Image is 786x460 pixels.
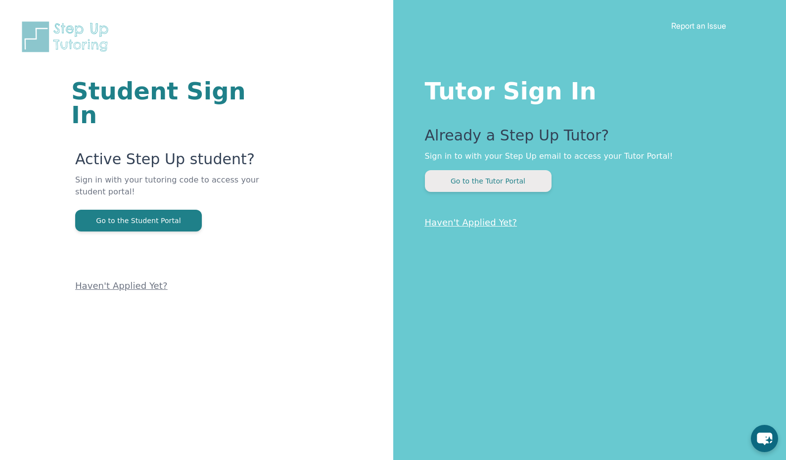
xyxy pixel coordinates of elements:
[425,176,552,185] a: Go to the Tutor Portal
[671,21,726,31] a: Report an Issue
[425,75,747,103] h1: Tutor Sign In
[425,150,747,162] p: Sign in to with your Step Up email to access your Tutor Portal!
[71,79,275,127] h1: Student Sign In
[20,20,115,54] img: Step Up Tutoring horizontal logo
[75,280,168,291] a: Haven't Applied Yet?
[75,150,275,174] p: Active Step Up student?
[75,210,202,231] button: Go to the Student Portal
[425,127,747,150] p: Already a Step Up Tutor?
[75,174,275,210] p: Sign in with your tutoring code to access your student portal!
[751,425,778,452] button: chat-button
[425,170,552,192] button: Go to the Tutor Portal
[425,217,517,228] a: Haven't Applied Yet?
[75,216,202,225] a: Go to the Student Portal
